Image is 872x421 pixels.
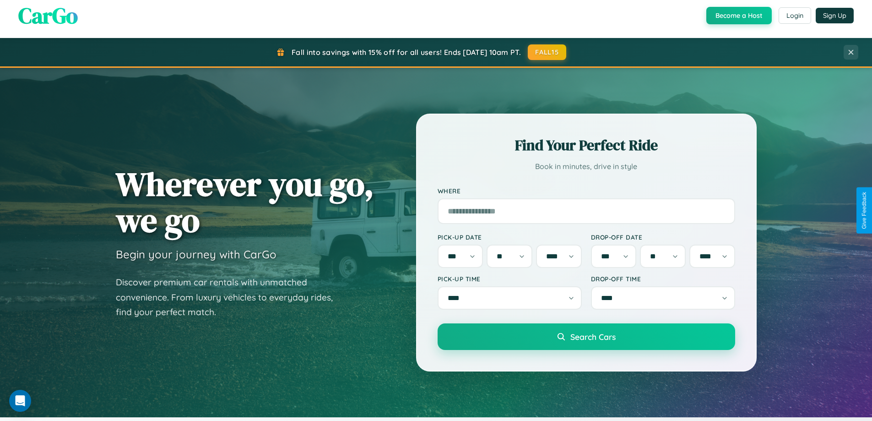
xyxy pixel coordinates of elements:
label: Pick-up Date [438,233,582,241]
label: Pick-up Time [438,275,582,283]
h1: Wherever you go, we go [116,166,374,238]
button: Search Cars [438,323,735,350]
div: Give Feedback [861,192,867,229]
h3: Begin your journey with CarGo [116,247,276,261]
p: Book in minutes, drive in style [438,160,735,173]
button: Login [779,7,811,24]
p: Discover premium car rentals with unmatched convenience. From luxury vehicles to everyday rides, ... [116,275,345,320]
button: Sign Up [816,8,854,23]
label: Drop-off Date [591,233,735,241]
button: Become a Host [706,7,772,24]
span: CarGo [18,0,78,31]
span: Fall into savings with 15% off for all users! Ends [DATE] 10am PT. [292,48,521,57]
h2: Find Your Perfect Ride [438,135,735,155]
div: Open Intercom Messenger [9,390,31,412]
span: Search Cars [570,332,616,342]
label: Where [438,187,735,195]
label: Drop-off Time [591,275,735,283]
button: FALL15 [528,44,566,60]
